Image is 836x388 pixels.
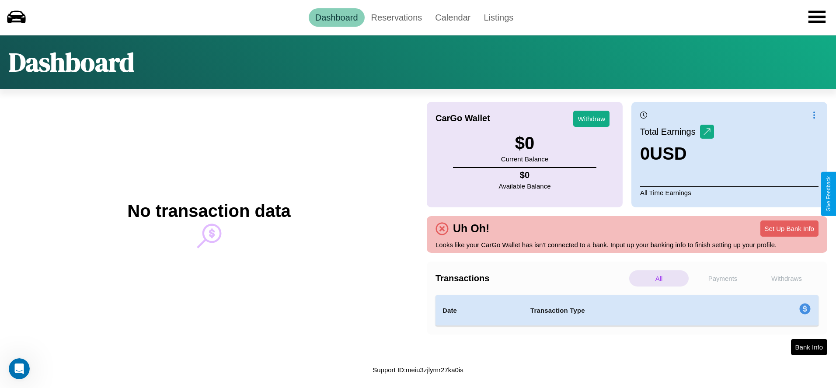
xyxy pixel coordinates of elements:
[442,305,516,316] h4: Date
[499,170,551,180] h4: $ 0
[499,180,551,192] p: Available Balance
[435,295,819,326] table: simple table
[573,111,610,127] button: Withdraw
[9,358,30,379] iframe: Intercom live chat
[435,113,490,123] h4: CarGo Wallet
[365,8,429,27] a: Reservations
[640,144,714,164] h3: 0 USD
[449,222,494,235] h4: Uh Oh!
[501,133,548,153] h3: $ 0
[127,201,290,221] h2: No transaction data
[435,239,819,251] p: Looks like your CarGo Wallet has isn't connected to a bank. Input up your banking info to finish ...
[826,176,832,212] div: Give Feedback
[757,270,816,287] p: Withdraws
[428,8,477,27] a: Calendar
[309,8,365,27] a: Dashboard
[629,270,689,287] p: All
[791,339,827,355] button: Bank Info
[640,186,819,199] p: All Time Earnings
[435,273,627,283] h4: Transactions
[760,220,819,237] button: Set Up Bank Info
[640,124,700,140] p: Total Earnings
[530,305,728,316] h4: Transaction Type
[477,8,520,27] a: Listings
[501,153,548,165] p: Current Balance
[693,270,752,287] p: Payments
[9,44,134,80] h1: Dashboard
[373,364,463,376] p: Support ID: meiu3zjlymr27ka0is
